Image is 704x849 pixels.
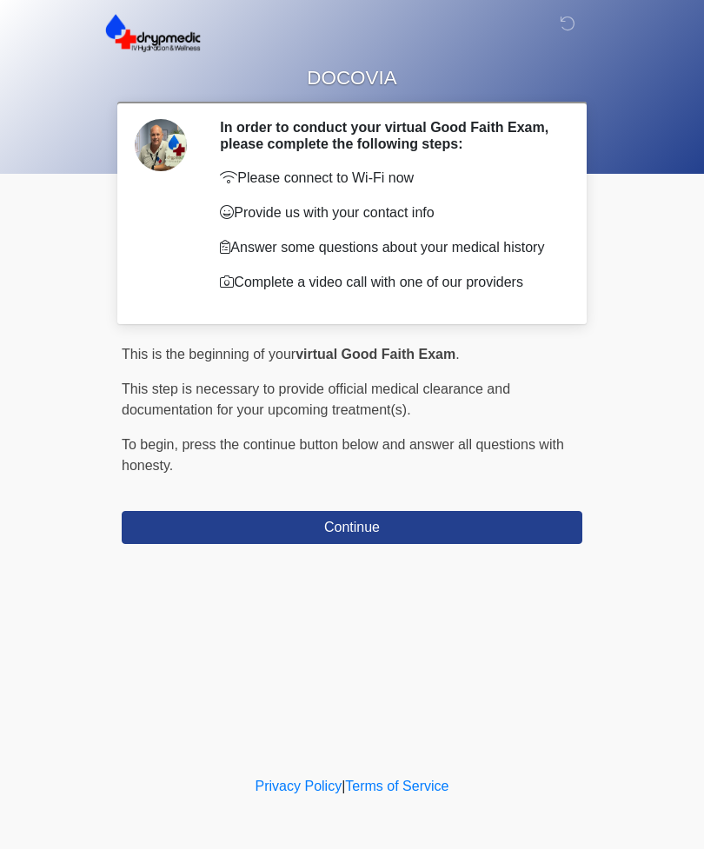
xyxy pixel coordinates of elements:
[220,237,556,258] p: Answer some questions about your medical history
[342,779,345,793] a: |
[345,779,448,793] a: Terms of Service
[220,168,556,189] p: Please connect to Wi-Fi now
[122,437,182,452] span: To begin,
[122,437,564,473] span: press the continue button below and answer all questions with honesty.
[122,511,582,544] button: Continue
[104,13,202,53] img: DrypMedic IV Hydration & Wellness Logo
[455,347,459,361] span: .
[135,119,187,171] img: Agent Avatar
[220,202,556,223] p: Provide us with your contact info
[296,347,455,361] strong: virtual Good Faith Exam
[122,381,510,417] span: This step is necessary to provide official medical clearance and documentation for your upcoming ...
[220,272,556,293] p: Complete a video call with one of our providers
[122,347,296,361] span: This is the beginning of your
[220,119,556,152] h2: In order to conduct your virtual Good Faith Exam, please complete the following steps:
[256,779,342,793] a: Privacy Policy
[109,63,595,95] h1: DOCOVIA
